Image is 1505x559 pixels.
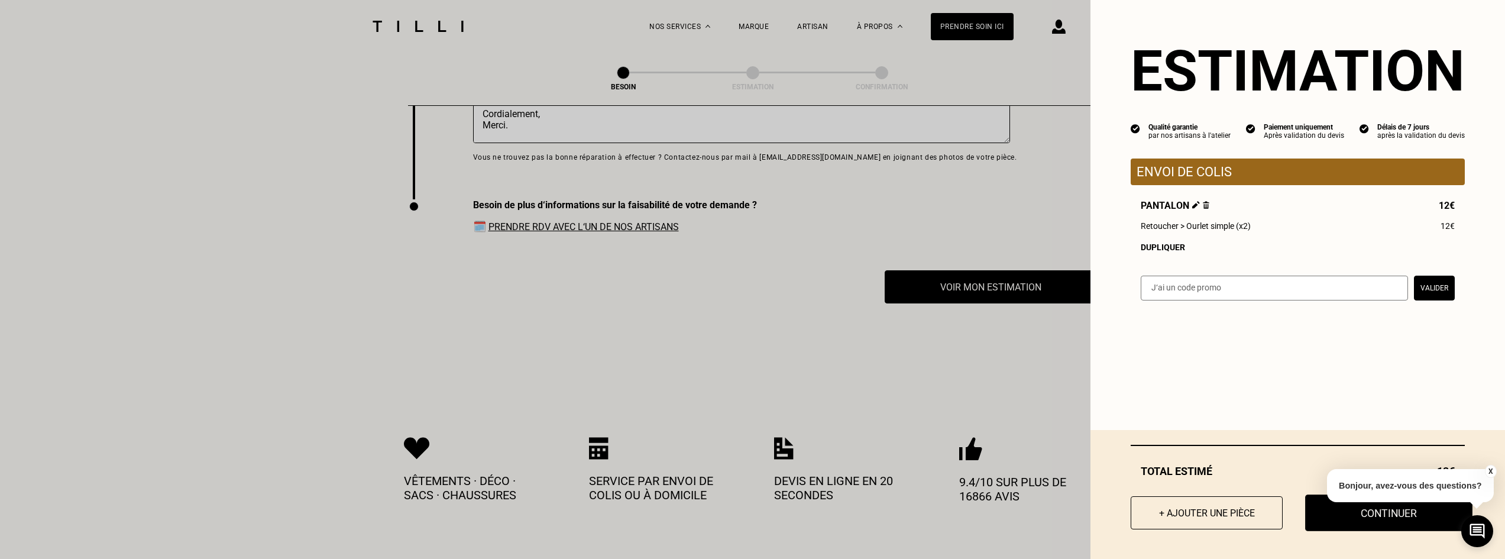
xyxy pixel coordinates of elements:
[1484,465,1496,478] button: X
[1141,276,1408,300] input: J‘ai un code promo
[1131,496,1283,529] button: + Ajouter une pièce
[1264,131,1344,140] div: Après validation du devis
[1439,200,1455,211] span: 12€
[1377,123,1465,131] div: Délais de 7 jours
[1131,123,1140,134] img: icon list info
[1137,164,1459,179] p: Envoi de colis
[1305,495,1472,531] button: Continuer
[1246,123,1255,134] img: icon list info
[1264,123,1344,131] div: Paiement uniquement
[1141,221,1251,231] span: Retoucher > Ourlet simple (x2)
[1360,123,1369,134] img: icon list info
[1131,38,1465,104] section: Estimation
[1131,465,1465,477] div: Total estimé
[1377,131,1465,140] div: après la validation du devis
[1414,276,1455,300] button: Valider
[1192,201,1200,209] img: Éditer
[1327,469,1494,502] p: Bonjour, avez-vous des questions?
[1148,131,1231,140] div: par nos artisans à l'atelier
[1141,243,1455,252] div: Dupliquer
[1148,123,1231,131] div: Qualité garantie
[1441,221,1455,231] span: 12€
[1203,201,1209,209] img: Supprimer
[1141,200,1209,211] span: Pantalon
